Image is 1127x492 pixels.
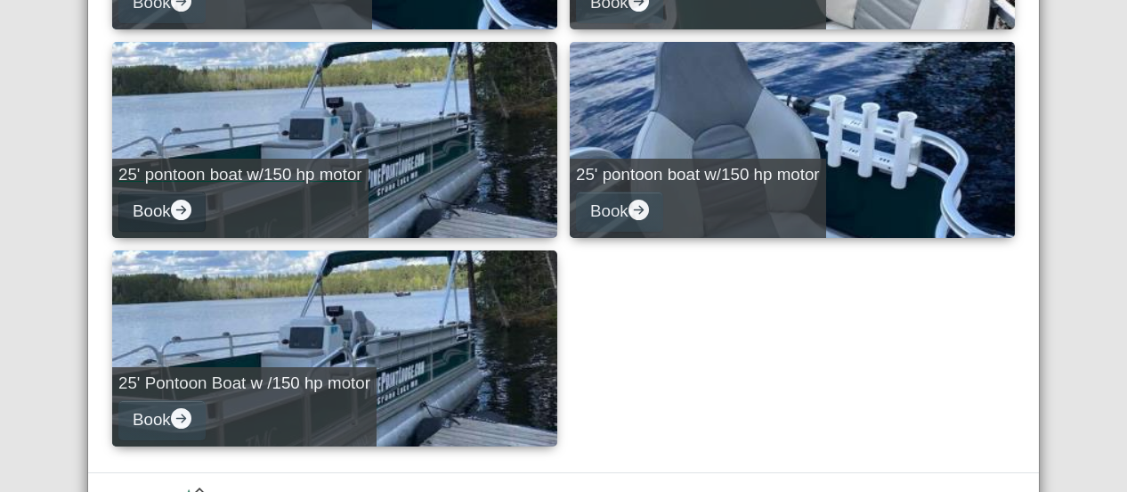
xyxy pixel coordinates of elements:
[171,408,191,429] svg: arrow right circle fill
[118,373,370,394] h5: 25' Pontoon Boat w /150 hp motor
[576,192,663,232] button: Bookarrow right circle fill
[576,165,820,185] h5: 25' pontoon boat w/150 hp motor
[118,165,362,185] h5: 25' pontoon boat w/150 hp motor
[118,400,206,440] button: Bookarrow right circle fill
[118,192,206,232] button: Bookarrow right circle fill
[171,200,191,220] svg: arrow right circle fill
[628,200,649,220] svg: arrow right circle fill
